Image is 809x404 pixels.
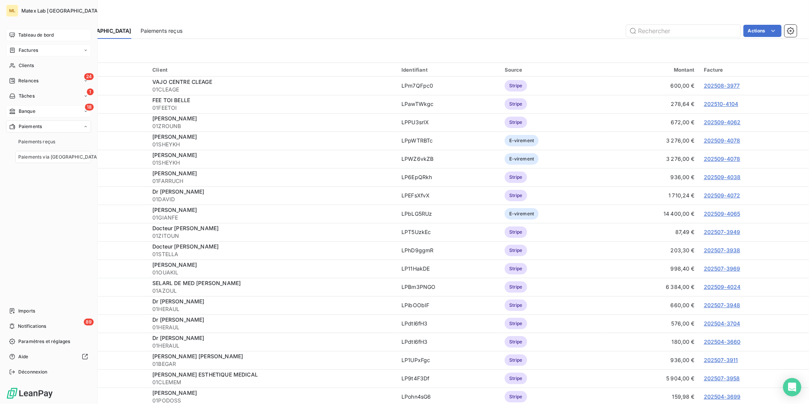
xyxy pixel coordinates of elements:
span: 01CLEAGE [152,86,392,93]
span: Paiements [19,123,42,130]
a: 202507-3911 [704,357,738,363]
span: Stripe [505,263,527,274]
a: 202509-4038 [704,174,741,180]
a: 202507-3958 [704,375,740,382]
span: E-virement [505,153,539,165]
span: Factures [19,47,38,54]
span: Docteur [PERSON_NAME] [152,243,219,250]
span: 01SHEYKH [152,159,392,167]
td: LPdtl6fH3 [397,333,500,351]
td: 998,40 € [603,260,699,278]
a: 202509-4065 [704,210,740,217]
span: Docteur [PERSON_NAME] [152,225,219,231]
td: LPibOObIF [397,296,500,314]
span: Notifications [18,323,46,330]
td: 6 384,00 € [603,278,699,296]
div: Facture [704,67,804,73]
span: [PERSON_NAME] [152,152,197,158]
td: 936,00 € [603,168,699,186]
a: 202507-3948 [704,302,740,308]
span: 18 [85,104,94,111]
span: Stripe [505,391,527,402]
span: [PERSON_NAME] [152,390,197,396]
span: Imports [18,308,35,314]
span: Stripe [505,354,527,366]
a: Aide [6,351,91,363]
span: Matex Lab [GEOGRAPHIC_DATA] [21,8,99,14]
td: LPPU3srIX [397,113,500,131]
td: LPBm3PNGO [397,278,500,296]
span: 01OUAKIL [152,269,392,276]
span: 01HERAUL [152,305,392,313]
div: Open Intercom Messenger [783,378,801,396]
input: Rechercher [626,25,740,37]
a: 202504-3704 [704,320,740,327]
a: 202510-4104 [704,101,739,107]
span: Stripe [505,373,527,384]
span: Aide [18,353,29,360]
td: LPpWTRBTc [397,131,500,150]
span: Stripe [505,336,527,348]
a: 202508-3977 [704,82,740,89]
span: 01DAVID [152,196,392,203]
span: Dr [PERSON_NAME] [152,316,204,323]
td: LPawTWkgc [397,95,500,113]
img: Logo LeanPay [6,387,53,399]
span: Dr [PERSON_NAME] [152,188,204,195]
span: Stripe [505,172,527,183]
div: Montant [608,67,695,73]
span: Stripe [505,300,527,311]
span: Dr [PERSON_NAME] [152,298,204,305]
span: Stripe [505,281,527,293]
td: 87,49 € [603,223,699,241]
span: 01STELLA [152,250,392,258]
span: Stripe [505,318,527,329]
div: Source [505,67,599,73]
span: 01GIANFE [152,214,392,221]
td: LPWZ6vkZB [397,150,500,168]
span: Stripe [505,245,527,256]
span: Banque [19,108,35,115]
span: E-virement [505,135,539,146]
span: 01HERAUL [152,324,392,331]
td: LP6EpQRkh [397,168,500,186]
span: Paiements reçus [18,138,55,145]
td: 576,00 € [603,314,699,333]
a: 202507-3938 [704,247,740,253]
span: Relances [18,77,38,84]
div: ML [6,5,18,17]
span: Paiements reçus [141,27,182,35]
span: 89 [84,319,94,325]
span: FEE TOI BELLE [152,97,190,103]
span: Paramètres et réglages [18,338,70,345]
span: Tableau de bord [18,32,54,38]
span: 01HERAUL [152,342,392,349]
span: 01ZITOUN [152,232,392,240]
a: 202509-4062 [704,119,741,125]
td: LPbLG5RUz [397,205,500,223]
td: LP11HakDE [397,260,500,278]
span: VAJO CENTRE CLEAGE [152,79,212,85]
span: Stripe [505,98,527,110]
td: 3 276,00 € [603,150,699,168]
div: Identifiant [401,67,496,73]
span: Stripe [505,117,527,128]
td: 1 710,24 € [603,186,699,205]
button: Actions [743,25,782,37]
span: Stripe [505,80,527,91]
div: Client [152,67,392,73]
td: 600,00 € [603,77,699,95]
span: Dr [PERSON_NAME] [152,335,204,341]
span: E-virement [505,208,539,220]
a: 202504-3699 [704,393,741,400]
td: 936,00 € [603,351,699,369]
span: 01FEETOI [152,104,392,112]
td: 14 400,00 € [603,205,699,223]
span: Clients [19,62,34,69]
a: 202507-3969 [704,265,740,272]
td: LPT5UzkEc [397,223,500,241]
span: [PERSON_NAME] [152,261,197,268]
span: [PERSON_NAME] [PERSON_NAME] [152,353,243,359]
a: 202509-4024 [704,284,741,290]
span: 01AZOUL [152,287,392,295]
